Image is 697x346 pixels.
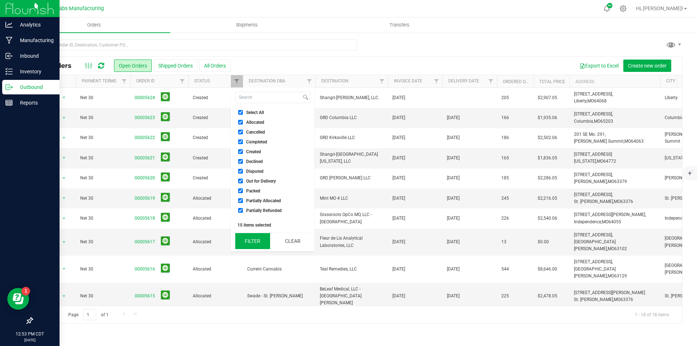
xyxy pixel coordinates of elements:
span: [STREET_ADDRESS][PERSON_NAME] [574,290,645,295]
span: select [60,213,69,224]
span: Teal Remedies, LLC [320,266,384,273]
span: Cancelled [246,130,265,134]
button: Create new order [623,60,671,72]
button: Clear [275,233,310,249]
p: 12:53 PM CDT [3,331,56,337]
span: MO [608,273,614,278]
span: Select All [246,110,264,115]
input: Completed [238,139,243,144]
span: Allocated [193,215,239,222]
a: 00005620 [135,175,155,182]
span: MO [624,139,631,144]
span: Created [193,114,239,121]
span: Net 30 [80,215,126,222]
a: Delivery Date [448,78,479,84]
span: [DATE] [392,239,405,245]
input: Partially Refunded [238,208,243,213]
span: $8,646.00 [538,266,557,273]
span: [GEOGRAPHIC_DATA][PERSON_NAME], [574,239,616,251]
span: Swade - St. [PERSON_NAME] [247,293,311,300]
input: Allocated [238,120,243,125]
a: Filter [485,75,497,87]
span: [DATE] [392,114,405,121]
a: Filter [176,75,188,87]
a: Orders [17,17,170,33]
span: 13 [501,239,506,245]
inline-svg: Outbound [5,84,13,91]
p: Inventory [13,67,56,76]
span: 245 [501,195,509,202]
span: [DATE] [447,175,460,182]
span: 63379 [614,179,627,184]
input: Packed [238,188,243,193]
span: 226 [501,215,509,222]
span: Net 30 [80,293,126,300]
span: St. [PERSON_NAME], [574,297,614,302]
a: Destination DBA [249,78,285,84]
span: Create new order [628,63,667,69]
input: Partially Allocated [238,198,243,203]
a: Shipments [170,17,323,33]
span: MO [587,98,594,103]
span: 9+ [608,4,611,7]
span: GRD [PERSON_NAME] LLC [320,175,384,182]
span: [DATE] [392,134,405,141]
span: Net 30 [80,239,126,245]
span: $2,907.05 [538,94,557,101]
span: Transfers [380,22,419,28]
span: Net 30 [80,195,126,202]
span: 1 - 18 of 18 items [629,309,675,320]
span: [STREET_ADDRESS], [574,172,613,177]
span: Created [193,94,239,101]
a: 00005618 [135,215,155,222]
span: 225 [501,293,509,300]
span: Packed [246,189,260,193]
button: All Orders [199,60,231,72]
span: 65203 [600,119,613,124]
span: $1,935.06 [538,114,557,121]
a: Filter [431,75,443,87]
span: 165 [501,155,509,162]
a: Filter [118,75,130,87]
span: Mint MO 4 LLC [320,195,384,202]
a: City [666,78,675,84]
p: [DATE] [3,337,56,343]
span: Declined [246,159,263,164]
span: Allocated [193,266,239,273]
a: Filter [231,75,243,87]
input: Search Order ID, Destination, Customer PO... [32,40,357,50]
a: 00005617 [135,239,155,245]
span: 63129 [614,273,627,278]
span: Allocated [246,120,264,125]
th: Address [570,75,660,88]
span: MO [614,297,620,302]
p: Reports [13,98,56,107]
span: $2,478.05 [538,293,557,300]
a: Ordered qty [503,79,531,84]
span: GRD Kirksville LLC [320,134,384,141]
a: 00005616 [135,266,155,273]
input: Created [238,149,243,154]
span: select [60,153,69,163]
span: Net 30 [80,94,126,101]
input: Select All [238,110,243,115]
span: 166 [501,114,509,121]
span: Allocated [193,293,239,300]
a: Payment Terms [82,78,116,84]
button: Open Orders [114,60,152,72]
span: MO [602,219,608,224]
span: [DATE] [392,195,405,202]
span: Created [246,150,261,154]
span: select [60,173,69,183]
span: Allocated [193,239,239,245]
span: [DATE] [447,239,460,245]
div: 15 items selected [237,223,308,228]
span: Shipments [226,22,268,28]
span: Hi, [PERSON_NAME]! [636,5,683,11]
span: [STREET_ADDRESS], [574,232,613,237]
inline-svg: Inventory [5,68,13,75]
span: select [60,291,69,301]
span: [DATE] [447,195,460,202]
span: $2,216.05 [538,195,557,202]
a: 00005621 [135,155,155,162]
